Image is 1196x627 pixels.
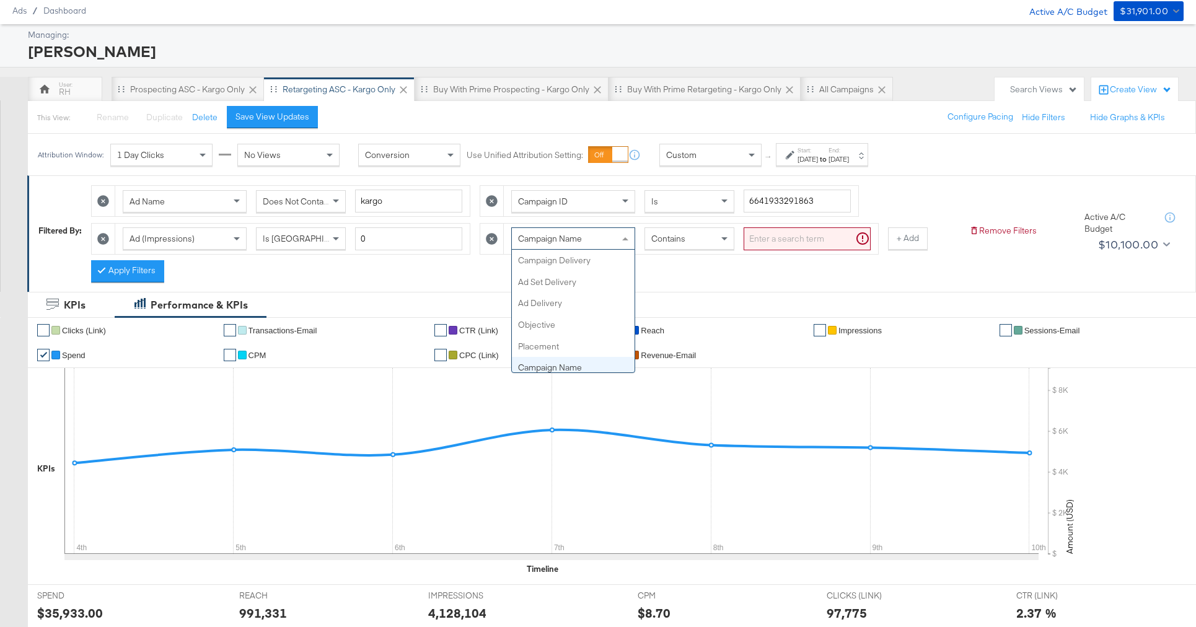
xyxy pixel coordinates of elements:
div: Attribution Window: [37,151,104,159]
div: Drag to reorder tab [270,85,277,92]
input: Enter a number [355,227,462,250]
div: Buy with Prime Prospecting - Kargo only [433,84,589,95]
a: ✔ [434,324,447,336]
button: Configure Pacing [939,106,1022,128]
div: Ad Delivery [512,292,635,314]
button: $10,100.00 [1093,235,1172,255]
span: REACH [239,590,332,602]
span: CLICKS (LINK) [827,590,920,602]
span: Campaign Name [518,233,582,244]
span: Contains [651,233,685,244]
div: Timeline [527,563,558,575]
span: Conversion [365,149,410,160]
div: Retargeting ASC - Kargo only [283,84,395,95]
span: Custom [666,149,697,160]
span: Impressions [838,326,882,335]
div: Buy with Prime Retargeting - Kargo only [627,84,781,95]
span: Ad Name [130,196,165,207]
span: Revenue-Email [641,351,696,360]
a: ✔ [37,324,50,336]
span: CTR (Link) [459,326,498,335]
label: Start: [798,146,818,154]
span: Sessions-Email [1024,326,1080,335]
span: Rename [97,112,129,123]
span: IMPRESSIONS [428,590,521,602]
div: Objective [512,314,635,336]
div: $35,933.00 [37,604,103,622]
a: Dashboard [43,6,86,15]
div: KPIs [37,463,55,475]
button: Save View Updates [227,106,318,128]
button: Apply Filters [91,260,164,283]
div: Performance & KPIs [151,298,248,312]
div: RH [59,86,71,98]
span: No Views [244,149,281,160]
div: Drag to reorder tab [807,85,814,92]
input: Enter a search term [355,190,462,213]
a: ✔ [814,324,826,336]
div: [DATE] [829,154,849,164]
span: Spend [62,351,86,360]
div: Ad Set Delivery [512,271,635,293]
button: Hide Graphs & KPIs [1090,112,1165,123]
div: Drag to reorder tab [615,85,622,92]
span: CPM [248,351,266,360]
div: Active A/C Budget [1016,1,1107,20]
span: Campaign ID [518,196,568,207]
strong: to [818,154,829,164]
div: Drag to reorder tab [118,85,125,92]
input: Enter a search term [744,227,871,250]
span: SPEND [37,590,130,602]
span: Reach [641,326,664,335]
div: Active A/C Budget [1084,211,1153,234]
span: Clicks (Link) [62,326,106,335]
div: [PERSON_NAME] [28,41,1181,62]
div: Managing: [28,29,1181,41]
label: Use Unified Attribution Setting: [467,149,583,161]
div: [DATE] [798,154,818,164]
span: CPM [638,590,731,602]
div: 97,775 [827,604,867,622]
div: This View: [37,113,70,123]
div: 2.37 % [1016,604,1057,622]
button: + Add [888,227,928,250]
div: 991,331 [239,604,287,622]
label: End: [829,146,849,154]
button: $31,901.00 [1114,1,1184,21]
div: Save View Updates [235,111,309,123]
button: Delete [192,112,218,123]
div: All Campaigns [819,84,874,95]
div: Drag to reorder tab [421,85,428,92]
span: Ads [12,6,27,15]
span: 1 Day Clicks [117,149,164,160]
span: CTR (LINK) [1016,590,1109,602]
div: $10,100.00 [1098,235,1158,254]
div: Search Views [1010,84,1078,95]
span: Is [651,196,658,207]
a: ✔ [434,349,447,361]
span: Transactions-Email [248,326,317,335]
span: Is [GEOGRAPHIC_DATA] [263,233,358,244]
div: Campaign Name [512,357,635,379]
a: ✔ [37,349,50,361]
div: Create View [1110,84,1172,96]
div: Prospecting ASC - Kargo only [130,84,245,95]
button: Remove Filters [969,225,1037,237]
span: CPC (Link) [459,351,499,360]
div: 4,128,104 [428,604,486,622]
div: Campaign Delivery [512,250,635,271]
span: Duplicate [146,112,183,123]
text: Amount (USD) [1064,499,1075,554]
button: Hide Filters [1022,112,1065,123]
a: ✔ [224,324,236,336]
div: $31,901.00 [1120,4,1168,19]
div: Placement [512,336,635,357]
span: Ad (Impressions) [130,233,195,244]
div: KPIs [64,298,86,312]
a: ✔ [1000,324,1012,336]
div: Filtered By: [38,225,82,237]
a: ✔ [224,349,236,361]
span: / [27,6,43,15]
span: Does Not Contain [263,196,330,207]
